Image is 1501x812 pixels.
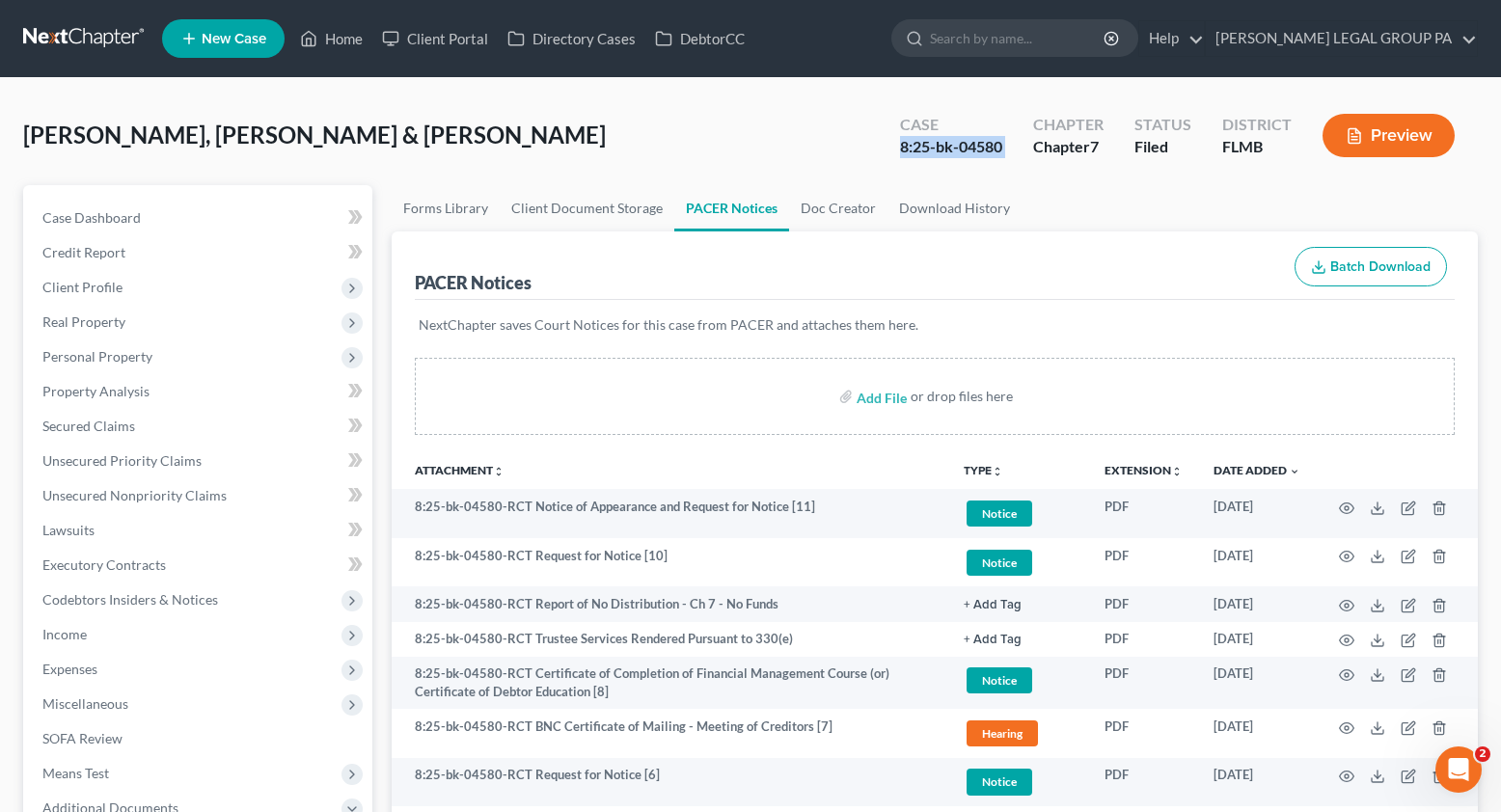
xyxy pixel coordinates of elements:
[1198,586,1316,621] td: [DATE]
[27,374,372,409] a: Property Analysis
[1033,136,1104,158] div: Chapter
[1089,709,1198,758] td: PDF
[27,201,372,235] a: Case Dashboard
[1089,586,1198,621] td: PDF
[789,185,887,231] a: Doc Creator
[42,209,141,226] span: Case Dashboard
[419,315,1451,335] p: NextChapter saves Court Notices for this case from PACER and attaches them here.
[392,185,500,231] a: Forms Library
[964,547,1074,579] a: Notice
[392,538,948,587] td: 8:25-bk-04580-RCT Request for Notice [10]
[674,185,789,231] a: PACER Notices
[1089,657,1198,710] td: PDF
[42,695,128,712] span: Miscellaneous
[23,121,606,149] span: [PERSON_NAME], [PERSON_NAME] & [PERSON_NAME]
[42,383,150,399] span: Property Analysis
[42,591,218,608] span: Codebtors Insiders & Notices
[964,664,1074,696] a: Notice
[1089,538,1198,587] td: PDF
[964,595,1074,613] a: + Add Tag
[42,522,95,538] span: Lawsuits
[1134,114,1191,136] div: Status
[967,720,1038,746] span: Hearing
[1198,709,1316,758] td: [DATE]
[415,271,532,294] div: PACER Notices
[290,21,372,56] a: Home
[42,452,202,469] span: Unsecured Priority Claims
[964,717,1074,749] a: Hearing
[1198,622,1316,657] td: [DATE]
[1198,538,1316,587] td: [DATE]
[392,657,948,710] td: 8:25-bk-04580-RCT Certificate of Completion of Financial Management Course (or) Certificate of De...
[42,348,152,365] span: Personal Property
[27,548,372,582] a: Executory Contracts
[967,550,1032,576] span: Notice
[1105,463,1183,477] a: Extensionunfold_more
[1214,463,1300,477] a: Date Added expand_more
[887,185,1022,231] a: Download History
[27,235,372,270] a: Credit Report
[392,489,948,538] td: 8:25-bk-04580-RCT Notice of Appearance and Request for Notice [11]
[42,279,123,295] span: Client Profile
[911,387,1013,406] div: or drop files here
[1134,136,1191,158] div: Filed
[1139,21,1204,56] a: Help
[967,769,1032,795] span: Notice
[392,709,948,758] td: 8:25-bk-04580-RCT BNC Certificate of Mailing - Meeting of Creditors [7]
[392,758,948,807] td: 8:25-bk-04580-RCT Request for Notice [6]
[27,721,372,756] a: SOFA Review
[1198,657,1316,710] td: [DATE]
[1206,21,1477,56] a: [PERSON_NAME] LEGAL GROUP PA
[1089,622,1198,657] td: PDF
[964,766,1074,798] a: Notice
[1171,466,1183,477] i: unfold_more
[415,463,505,477] a: Attachmentunfold_more
[42,556,166,573] span: Executory Contracts
[42,313,125,330] span: Real Property
[1435,746,1482,793] iframe: Intercom live chat
[1198,489,1316,538] td: [DATE]
[392,586,948,621] td: 8:25-bk-04580-RCT Report of No Distribution - Ch 7 - No Funds
[1222,136,1292,158] div: FLMB
[42,244,125,260] span: Credit Report
[27,409,372,444] a: Secured Claims
[964,599,1022,611] button: + Add Tag
[372,21,498,56] a: Client Portal
[1089,758,1198,807] td: PDF
[964,465,1003,477] button: TYPEunfold_more
[900,114,1002,136] div: Case
[42,765,109,781] span: Means Test
[42,730,123,746] span: SOFA Review
[27,444,372,478] a: Unsecured Priority Claims
[27,478,372,513] a: Unsecured Nonpriority Claims
[202,32,266,46] span: New Case
[645,21,754,56] a: DebtorCC
[992,466,1003,477] i: unfold_more
[1222,114,1292,136] div: District
[964,498,1074,529] a: Notice
[964,634,1022,646] button: + Add Tag
[392,622,948,657] td: 8:25-bk-04580-RCT Trustee Services Rendered Pursuant to 330(e)
[900,136,1002,158] div: 8:25-bk-04580
[967,501,1032,527] span: Notice
[1323,114,1455,157] button: Preview
[1289,466,1300,477] i: expand_more
[1198,758,1316,807] td: [DATE]
[1090,137,1099,155] span: 7
[42,661,97,677] span: Expenses
[1033,114,1104,136] div: Chapter
[42,418,135,434] span: Secured Claims
[930,20,1106,56] input: Search by name...
[493,466,505,477] i: unfold_more
[1295,247,1447,287] button: Batch Download
[42,487,227,503] span: Unsecured Nonpriority Claims
[964,630,1074,648] a: + Add Tag
[967,667,1032,693] span: Notice
[1330,258,1431,275] span: Batch Download
[500,185,674,231] a: Client Document Storage
[1475,746,1490,762] span: 2
[42,626,87,642] span: Income
[1089,489,1198,538] td: PDF
[27,513,372,548] a: Lawsuits
[498,21,645,56] a: Directory Cases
